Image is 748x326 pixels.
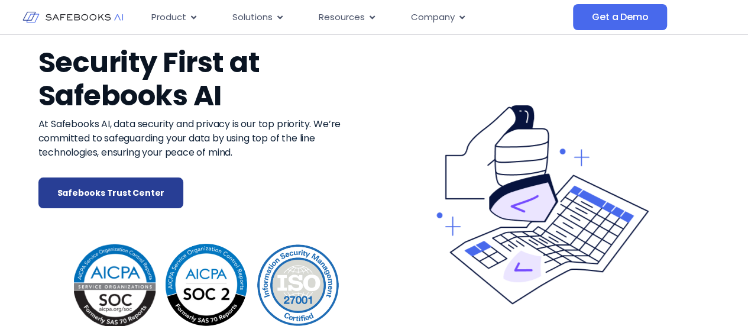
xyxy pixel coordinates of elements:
div: Menu Toggle [142,6,573,29]
span: Solutions [232,11,273,24]
nav: Menu [142,6,573,29]
span: Get a Demo [592,11,648,23]
span: Safebooks Trust Center [57,187,165,199]
span: Product [151,11,186,24]
a: Safebooks Trust Center [38,177,184,208]
span: Resources [319,11,365,24]
span: Company [411,11,455,24]
img: Safebooks Security 2 [435,97,650,312]
a: Get a Demo [573,4,667,30]
p: At Safebooks AI, data security and privacy is our top priority. We’re committed to safeguarding y... [38,117,374,160]
h2: Security First at Safebooks AI [38,46,374,112]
